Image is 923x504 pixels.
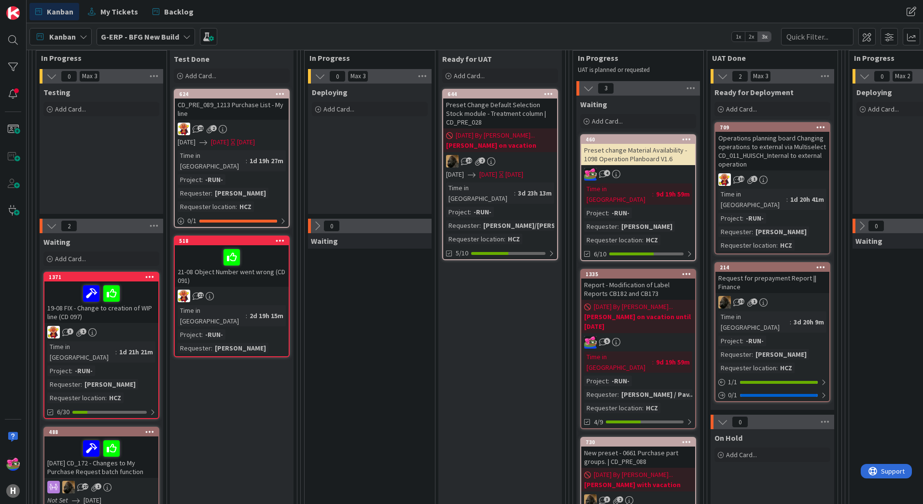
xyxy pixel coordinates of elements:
div: Preset Change Default Selection Stock module - Treatment column | CD_PRE_028 [443,98,557,128]
span: [DATE] By [PERSON_NAME]... [456,130,535,140]
a: My Tickets [82,3,144,20]
span: : [211,343,212,353]
span: 3 [67,328,73,335]
p: UAT is planned or requested [578,66,692,74]
div: 3d 23h 13m [516,188,554,198]
div: 1335 [586,271,695,278]
div: New preset - 0661 Purchase part groups. | CD_PRE_088 [581,447,695,468]
img: LC [178,123,190,135]
span: 3 [604,496,610,503]
span: : [105,392,107,403]
div: 709 [720,124,829,131]
div: HCZ [643,235,660,245]
span: In Progress [309,53,423,63]
div: HCZ [237,201,254,212]
span: Ready for UAT [442,54,492,64]
span: : [81,379,82,390]
div: 9d 19h 59m [654,189,692,199]
div: Project [178,329,201,340]
span: [DATE] [446,169,464,180]
span: 1 [751,176,757,182]
span: 0 [323,220,340,232]
div: Time in [GEOGRAPHIC_DATA] [584,183,652,205]
a: Backlog [147,3,199,20]
div: 3d 20h 9m [791,317,826,327]
span: 0 [874,70,890,82]
div: 51821-08 Object Number went wrong (CD 091) [175,237,289,287]
div: Request for prepayment Report || Finance [715,272,829,293]
span: : [514,188,516,198]
span: Deploying [312,87,348,97]
div: ND [44,481,158,493]
span: 0 [868,220,884,232]
span: : [470,207,471,217]
div: Requester location [718,363,776,373]
div: 644 [443,90,557,98]
div: Max 3 [753,74,768,79]
img: JK [584,168,597,181]
div: Time in [GEOGRAPHIC_DATA] [718,189,786,210]
span: : [608,376,609,386]
a: 137119-08 FIX - Change to creation of WIP line (CD 097)LCTime in [GEOGRAPHIC_DATA]:1d 21h 21mProj... [43,272,159,419]
div: Report - Modification of Label Reports CB182 and CB173 [581,279,695,300]
span: Support [20,1,44,13]
span: : [246,310,247,321]
div: LC [175,290,289,302]
img: Visit kanbanzone.com [6,6,20,20]
img: ND [446,155,459,168]
div: Project [47,365,71,376]
div: HCZ [505,234,522,244]
span: 1 [95,483,101,490]
div: 730 [586,439,695,446]
span: 4/9 [594,417,603,427]
div: Max 3 [350,74,365,79]
span: Waiting [43,237,70,247]
div: 460 [581,135,695,144]
div: ND [443,155,557,168]
div: Requester location [178,201,236,212]
img: LC [178,290,190,302]
div: -RUN- [743,213,766,224]
div: 214Request for prepayment Report || Finance [715,263,829,293]
div: [PERSON_NAME]/[PERSON_NAME]... [481,220,596,231]
b: [PERSON_NAME] on vacation until [DATE] [584,312,692,331]
span: : [246,155,247,166]
b: [PERSON_NAME] with vacation [584,480,692,490]
div: HCZ [107,392,124,403]
span: My Tickets [100,6,138,17]
div: 19-08 FIX - Change to creation of WIP line (CD 097) [44,281,158,323]
div: 460Preset change Material Availability - 1098 Operation Planboard V1.6 [581,135,695,165]
img: LC [47,326,60,338]
div: 214 [720,264,829,271]
div: Project [584,376,608,386]
span: 10 [738,176,744,182]
span: 0 / 1 [728,390,737,400]
span: Kanban [49,31,76,42]
div: Time in [GEOGRAPHIC_DATA] [718,311,790,333]
div: Requester location [718,240,776,251]
span: : [201,174,203,185]
span: : [617,221,619,232]
span: 3 [598,83,614,94]
div: 1/1 [715,376,829,388]
img: JK [6,457,20,471]
span: : [776,363,778,373]
div: [DATE] [505,169,523,180]
span: Testing [43,87,70,97]
span: Add Card... [55,105,86,113]
span: 27 [82,483,88,490]
div: Max 3 [82,74,97,79]
span: 28 [197,125,204,131]
a: 1335Report - Modification of Label Reports CB182 and CB173[DATE] By [PERSON_NAME]...[PERSON_NAME]... [580,269,696,429]
span: 5 [604,338,610,344]
span: 2x [745,32,758,42]
span: 1 [80,328,86,335]
div: Requester [584,389,617,400]
div: HCZ [643,403,660,413]
div: Requester [718,349,752,360]
div: 137119-08 FIX - Change to creation of WIP line (CD 097) [44,273,158,323]
div: Requester [47,379,81,390]
div: 1d 20h 41m [788,194,826,205]
div: ND [715,296,829,308]
span: Waiting [311,236,338,246]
